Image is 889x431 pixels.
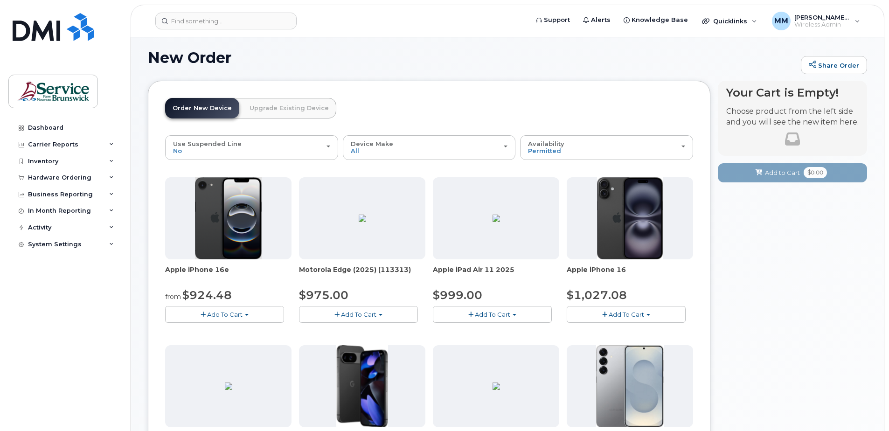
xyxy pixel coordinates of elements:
[182,288,232,302] span: $924.48
[433,306,552,322] button: Add To Cart
[567,288,627,302] span: $1,027.08
[165,98,239,118] a: Order New Device
[609,311,644,318] span: Add To Cart
[165,292,181,301] small: from
[195,177,262,259] img: iphone16e.png
[165,306,284,322] button: Add To Cart
[341,311,376,318] span: Add To Cart
[148,49,796,66] h1: New Order
[726,86,859,99] h4: Your Cart is Empty!
[173,140,242,147] span: Use Suspended Line
[299,288,348,302] span: $975.00
[165,265,292,284] div: Apple iPhone 16e
[299,265,425,284] div: Motorola Edge (2025) (113313)
[242,98,336,118] a: Upgrade Existing Device
[801,56,867,75] a: Share Order
[528,147,561,154] span: Permitted
[597,177,663,259] img: iphone_16_plus.png
[343,135,516,160] button: Device Make All
[207,311,243,318] span: Add To Cart
[520,135,693,160] button: Availability Permitted
[173,147,182,154] span: No
[433,288,482,302] span: $999.00
[493,382,500,390] img: 110CE2EE-BED8-457C-97B0-44C820BA34CE.png
[804,167,827,178] span: $0.00
[299,306,418,322] button: Add To Cart
[567,265,693,284] div: Apple iPhone 16
[433,265,559,284] div: Apple iPad Air 11 2025
[493,215,500,222] img: D05A5B98-8D38-4839-BBA4-545D6CC05E2D.png
[718,163,867,182] button: Add to Cart $0.00
[765,168,800,177] span: Add to Cart
[351,147,359,154] span: All
[528,140,564,147] span: Availability
[225,382,232,390] img: 5064C4E8-FB8A-45B3-ADD3-50D80ADAD265.png
[567,306,686,322] button: Add To Cart
[359,215,366,222] img: 97AF51E2-C620-4B55-8757-DE9A619F05BB.png
[165,135,338,160] button: Use Suspended Line No
[475,311,510,318] span: Add To Cart
[726,106,859,128] p: Choose product from the left side and you will see the new item here.
[351,140,393,147] span: Device Make
[336,345,389,427] img: Pixel_9_all.png
[596,345,663,427] img: s25plus.png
